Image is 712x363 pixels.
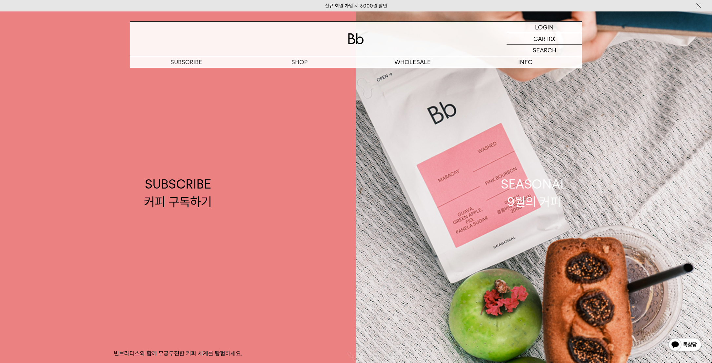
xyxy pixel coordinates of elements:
p: INFO [469,56,582,68]
p: WHOLESALE [356,56,469,68]
a: LOGIN [507,22,582,33]
img: 로고 [348,33,364,44]
a: SUBSCRIBE [130,56,243,68]
div: SUBSCRIBE 커피 구독하기 [144,175,212,210]
p: (0) [549,33,556,44]
div: SEASONAL 9월의 커피 [501,175,567,210]
p: SEARCH [533,45,556,56]
a: 신규 회원 가입 시 3,000원 할인 [325,3,387,9]
a: SHOP [243,56,356,68]
a: CART (0) [507,33,582,45]
p: CART [533,33,549,44]
img: 카카오톡 채널 1:1 채팅 버튼 [668,337,702,353]
p: LOGIN [535,22,554,33]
